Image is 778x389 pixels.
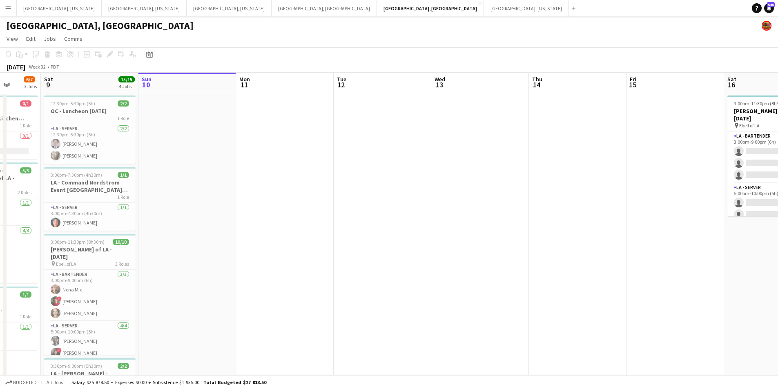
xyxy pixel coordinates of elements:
[102,0,187,16] button: [GEOGRAPHIC_DATA], [US_STATE]
[71,379,266,385] div: Salary $25 878.50 + Expenses $0.00 + Subsistence $1 935.00 =
[45,379,65,385] span: All jobs
[767,2,775,7] span: 546
[3,33,21,44] a: View
[23,33,39,44] a: Edit
[64,35,82,42] span: Comms
[764,3,774,13] a: 546
[13,380,37,385] span: Budgeted
[26,35,36,42] span: Edit
[40,33,59,44] a: Jobs
[61,33,86,44] a: Comms
[4,378,38,387] button: Budgeted
[7,35,18,42] span: View
[484,0,569,16] button: [GEOGRAPHIC_DATA], [US_STATE]
[377,0,484,16] button: [GEOGRAPHIC_DATA], [GEOGRAPHIC_DATA]
[272,0,377,16] button: [GEOGRAPHIC_DATA], [GEOGRAPHIC_DATA]
[187,0,272,16] button: [GEOGRAPHIC_DATA], [US_STATE]
[51,64,59,70] div: PDT
[7,63,25,71] div: [DATE]
[7,20,194,32] h1: [GEOGRAPHIC_DATA], [GEOGRAPHIC_DATA]
[27,64,47,70] span: Week 32
[762,21,771,31] app-user-avatar: Rollin Hero
[44,35,56,42] span: Jobs
[203,379,266,385] span: Total Budgeted $27 813.50
[17,0,102,16] button: [GEOGRAPHIC_DATA], [US_STATE]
